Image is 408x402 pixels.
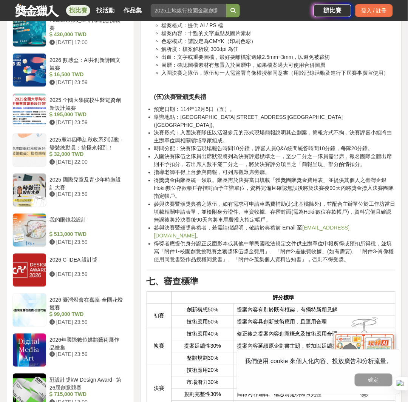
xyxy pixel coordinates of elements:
[154,200,396,224] li: 參與決賽暨頒獎典禮之隊伍，如有需求可申請車馬費補助(北北基桃除外)，並配合主辦單位於工作坊當日填載相關申請表單，並檢附身分證件、車資收據、存摺封面(需為Hokii數位存款帳戶)，資料完備且確認無...
[172,353,233,365] td: 整體規劃30%
[233,365,395,377] td: 簡報內容創意概念及技術應用合理
[162,29,396,37] li: 檔案內容：十點的文字重點及圖片素材
[49,216,125,231] div: 我的眼鏡我設計
[154,105,396,113] li: 預定日期：114年12月5日（五）。
[154,240,396,264] li: 得獎者應提供身分證正反面影本或其他中華民國稅法規定文件供主辦單位申報所得或預扣所得稅，並填寫「附件1-校園創意挑戰賽之獲獎隊伍獎金費用」、「附件2-差旅費收據」(如有需要)、「附件3-肖像權使用...
[49,176,125,191] div: 2025 國際兒童及青少年時裝設計大賽
[154,94,207,100] strong: (伍)決賽暨頒獎典禮
[154,177,396,200] li: 得獎獎金由隊長統一領取。隊長需於決賽當日填載「獲獎團隊獎金費用表」並提供其個人之臺灣企銀Hokii數位存款帳戶存摺封面予主辦單位，資料完備且確認無誤後將於決賽後90天內將獎金撥入決賽團隊指定帳戶。
[147,328,172,365] td: 複賽
[233,304,395,316] td: 提案內容有別於既有框架，有獨特新穎見解
[12,53,128,87] a: 2026 數感盃：AI共創新詩圖文競賽 16,500 TWD [DATE] 23:59
[154,14,396,77] li: 入圍決賽隊伍最遲請於114年11月27日前繳交決賽用作品展版，相關資訊如下:
[12,293,128,327] a: 2026 臺灣燈會在嘉義-全國花燈競賽 99,000 TWD [DATE] 23:59
[49,231,125,239] div: 513,000 TWD
[233,353,395,365] td: 修正後之提案內容合於商業邏輯且可實踐
[49,319,125,327] div: [DATE] 23:59
[154,113,396,129] li: 舉辦地點：[GEOGRAPHIC_DATA][STREET_ADDRESS][GEOGRAPHIC_DATA]([GEOGRAPHIC_DATA])。
[172,304,233,316] td: 創新構想50%
[172,365,233,377] td: 技術應用20%
[245,358,393,365] span: 我們使用 cookie 來個人化內容、投放廣告和分析流量。
[162,45,396,53] li: 解析度：檔案解析度 300dpi 為佳
[172,292,396,304] th: 評分標準
[12,213,128,247] a: 我的眼鏡我設計 513,000 TWD [DATE] 23:59
[49,336,125,351] div: 2026年國際數位媒體藝術展作品徵集
[162,37,396,45] li: 色彩模式：請設定為CMYK（印刷色彩）
[49,96,125,111] div: 2025 全國大學院校生醫電資創新設計競賽
[66,5,90,16] a: 找比賽
[49,136,125,151] div: 2025鹿港四季紅秋收系列活動 - 變裝總動員：搞怪來報到！
[12,93,128,127] a: 2025 全國大學院校生醫電資創新設計競賽 195,000 TWD [DATE] 23:59
[49,311,125,319] div: 99,000 TWD
[93,5,117,16] a: 找活動
[314,4,351,17] a: 辦比賽
[121,5,145,16] a: 作品集
[49,256,125,271] div: 2026 C-IDEA 設計獎
[49,56,125,71] div: 2026 數感盃：AI共創新詩圖文競賽
[12,13,128,47] a: FuStar未來之星-科學創意挑戰賽 430,000 TWD [DATE] 17:00
[162,53,396,61] li: 出血：文字或重要圖檔，最好要離檔案邊緣2.5mm~3mm，以避免被裁切
[49,71,125,79] div: 16,500 TWD
[355,4,393,17] div: 登入 / 註冊
[172,377,233,389] td: 市場潛力30%
[49,351,125,359] div: [DATE] 23:59
[355,374,393,387] button: 確定
[49,376,125,391] div: 瓩設計獎kW Design Award─第26屆創意競賽
[49,239,125,246] div: [DATE] 23:59
[49,296,125,311] div: 2026 臺灣燈會在嘉義-全國花燈競賽
[233,389,395,401] td: 簡報內容邏輯、構思清楚明確且完整
[49,191,125,199] div: [DATE] 23:59
[162,61,396,69] li: 圖層：確認圖檔素材有無置入於圖層中，如果檔案過大可使用合併圖層
[12,173,128,207] a: 2025 國際兒童及青少年時裝設計大賽 [DATE] 23:59
[12,133,128,167] a: 2025鹿港四季紅秋收系列活動 - 變裝總動員：搞怪來報到！ 32,000 TWD [DATE] 22:00
[49,39,125,46] div: [DATE] 17:00
[172,389,233,401] td: 規劃完整性30%
[49,151,125,159] div: 32,000 TWD
[233,377,395,389] td: 簡報內容具可行性及效益
[154,153,396,169] li: 入圍決賽隊伍之隊員出席狀況將列為決賽評選標準之一，至少二分之一隊員需出席，報名團隊全體出席則不予扣分，若出席人數不滿二分之一，將於決賽評分項目之「簡報呈現」部分酌情扣分。
[154,129,396,145] li: 決賽形式：入圍決賽隊伍以活潑多元的形式現場簡報說明其企劃案，簡報方式不拘，決賽評審小組將由主辦單位與相關領域專家組成。
[154,225,350,239] a: [EMAIL_ADDRESS][DOMAIN_NAME]
[154,224,396,240] li: 參與決賽暨頒獎典禮者，若需請假證明，敬請於典禮前 Email 至 。
[49,271,125,279] div: [DATE] 23:59
[162,22,396,29] li: 檔案格式：提供 AI / PS 檔
[12,253,128,287] a: 2026 C-IDEA 設計獎 [DATE] 23:59
[233,316,395,328] td: 提案內容具創新技術應用，且運用合理
[162,69,396,77] li: 入圍決賽之隊伍，隊伍每一人需簽署肖像權授權同意書（用於記錄活動及進行下屆賽事廣宣使用）
[172,340,233,353] td: 提案延續性30%
[49,31,125,39] div: 430,000 TWD
[49,119,125,126] div: [DATE] 23:59
[49,111,125,119] div: 195,000 TWD
[172,328,233,340] td: 技術應用40%
[49,79,125,86] div: [DATE] 23:59
[154,145,396,153] li: 時間分配：決賽隊伍現場報告時間10分鐘，評審人員Q&A統問統答時間10分鐘，每隊20分鐘。
[233,328,395,340] td: 修正後之提案內容創意概念及技術應用合理
[172,316,233,328] td: 技術應用50%
[334,333,395,383] img: d2146d9a-e6f6-4337-9592-8cefde37ba6b.png
[151,4,226,17] input: 2025土地銀行校園金融創意挑戰賽：從你出發 開啟智慧金融新頁
[147,277,199,286] strong: 七、審查標準
[154,169,396,177] li: 指導老師不得上台參與簡報，可列席觀眾席旁聽。
[49,391,125,399] div: 715,000 TWD
[49,159,125,166] div: [DATE] 22:00
[12,333,128,367] a: 2026年國際數位媒體藝術展作品徵集 [DATE] 23:59
[147,304,172,328] td: 初賽
[49,16,125,31] div: FuStar未來之星-科學創意挑戰賽
[233,340,395,353] td: 提案內容延續原企劃書主題，並加以延續擴展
